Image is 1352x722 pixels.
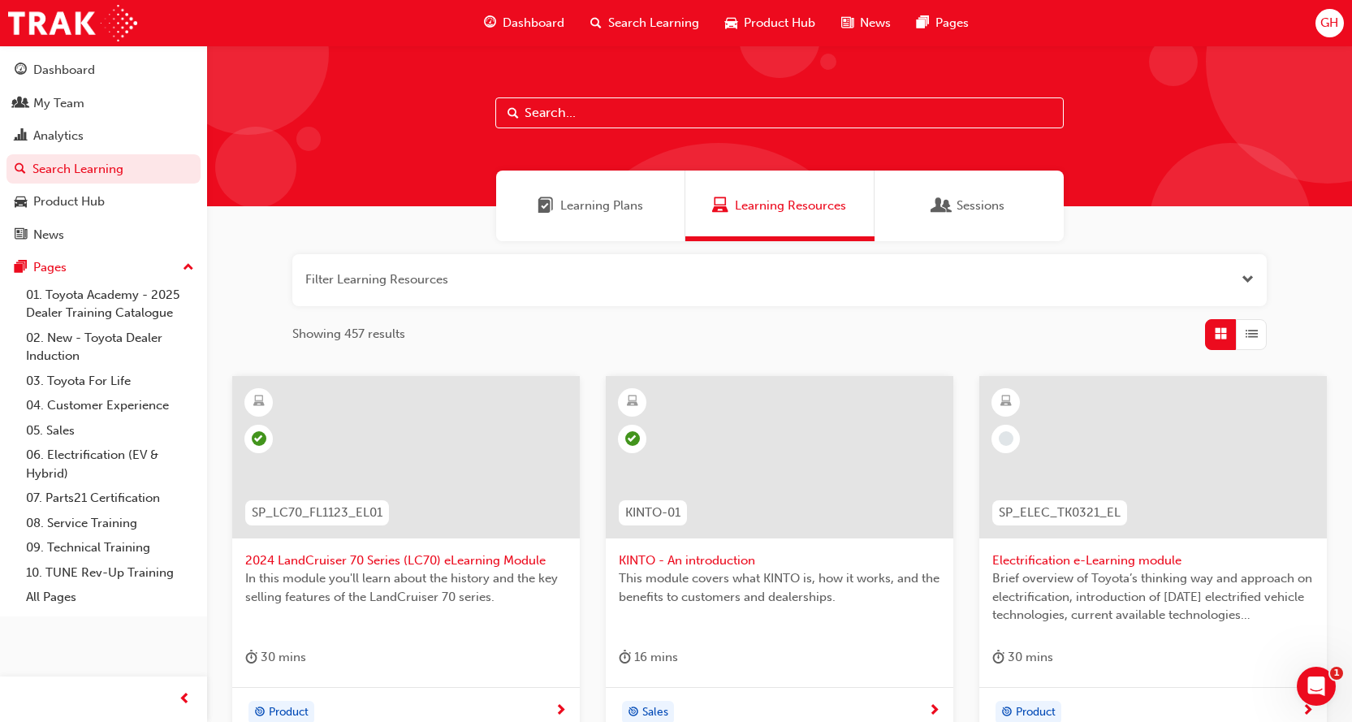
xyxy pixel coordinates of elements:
[625,504,680,522] span: KINTO-01
[917,13,929,33] span: pages-icon
[1330,667,1343,680] span: 1
[471,6,577,40] a: guage-iconDashboard
[253,391,265,413] span: learningResourceType_ELEARNING-icon
[608,14,699,32] span: Search Learning
[590,13,602,33] span: search-icon
[19,486,201,511] a: 07. Parts21 Certification
[19,585,201,610] a: All Pages
[15,63,27,78] span: guage-icon
[33,94,84,113] div: My Team
[33,226,64,244] div: News
[1215,325,1227,344] span: Grid
[935,14,969,32] span: Pages
[619,551,940,570] span: KINTO - An introduction
[992,647,1053,668] div: 30 mins
[735,197,846,215] span: Learning Resources
[928,704,940,719] span: next-icon
[496,171,685,241] a: Learning PlansLearning Plans
[292,325,405,344] span: Showing 457 results
[685,171,875,241] a: Learning ResourcesLearning Resources
[6,52,201,253] button: DashboardMy TeamAnalyticsSearch LearningProduct HubNews
[904,6,982,40] a: pages-iconPages
[619,647,678,668] div: 16 mins
[252,431,266,446] span: learningRecordVerb_PASS-icon
[15,162,26,177] span: search-icon
[15,228,27,243] span: news-icon
[828,6,904,40] a: news-iconNews
[999,504,1121,522] span: SP_ELEC_TK0321_EL
[999,431,1013,446] span: learningRecordVerb_NONE-icon
[957,197,1004,215] span: Sessions
[19,560,201,586] a: 10. TUNE Rev-Up Training
[19,443,201,486] a: 06. Electrification (EV & Hybrid)
[33,258,67,277] div: Pages
[183,257,194,279] span: up-icon
[1246,325,1258,344] span: List
[992,551,1314,570] span: Electrification e-Learning module
[6,220,201,250] a: News
[560,197,643,215] span: Learning Plans
[15,97,27,111] span: people-icon
[1000,391,1012,413] span: learningResourceType_ELEARNING-icon
[6,253,201,283] button: Pages
[508,104,519,123] span: Search
[19,369,201,394] a: 03. Toyota For Life
[19,418,201,443] a: 05. Sales
[6,89,201,119] a: My Team
[841,13,853,33] span: news-icon
[245,647,257,668] span: duration-icon
[495,97,1064,128] input: Search...
[992,569,1314,625] span: Brief overview of Toyota’s thinking way and approach on electrification, introduction of [DATE] e...
[1016,703,1056,722] span: Product
[619,569,940,606] span: This module covers what KINTO is, how it works, and the benefits to customers and dealerships.
[245,569,567,606] span: In this module you'll learn about the history and the key selling features of the LandCruiser 70 ...
[860,14,891,32] span: News
[875,171,1064,241] a: SessionsSessions
[744,14,815,32] span: Product Hub
[19,283,201,326] a: 01. Toyota Academy - 2025 Dealer Training Catalogue
[269,703,309,722] span: Product
[8,5,137,41] img: Trak
[6,121,201,151] a: Analytics
[484,13,496,33] span: guage-icon
[1302,704,1314,719] span: next-icon
[712,6,828,40] a: car-iconProduct Hub
[1320,14,1338,32] span: GH
[6,187,201,217] a: Product Hub
[33,127,84,145] div: Analytics
[245,647,306,668] div: 30 mins
[992,647,1004,668] span: duration-icon
[15,261,27,275] span: pages-icon
[252,504,382,522] span: SP_LC70_FL1123_EL01
[625,431,640,446] span: learningRecordVerb_PASS-icon
[627,391,638,413] span: learningResourceType_ELEARNING-icon
[934,197,950,215] span: Sessions
[1297,667,1336,706] iframe: Intercom live chat
[6,55,201,85] a: Dashboard
[503,14,564,32] span: Dashboard
[1242,270,1254,289] button: Open the filter
[19,326,201,369] a: 02. New - Toyota Dealer Induction
[33,192,105,211] div: Product Hub
[179,690,191,710] span: prev-icon
[619,647,631,668] span: duration-icon
[245,551,567,570] span: 2024 LandCruiser 70 Series (LC70) eLearning Module
[19,393,201,418] a: 04. Customer Experience
[538,197,554,215] span: Learning Plans
[19,511,201,536] a: 08. Service Training
[642,703,668,722] span: Sales
[6,154,201,184] a: Search Learning
[712,197,728,215] span: Learning Resources
[19,535,201,560] a: 09. Technical Training
[15,129,27,144] span: chart-icon
[1315,9,1344,37] button: GH
[725,13,737,33] span: car-icon
[555,704,567,719] span: next-icon
[577,6,712,40] a: search-iconSearch Learning
[15,195,27,210] span: car-icon
[33,61,95,80] div: Dashboard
